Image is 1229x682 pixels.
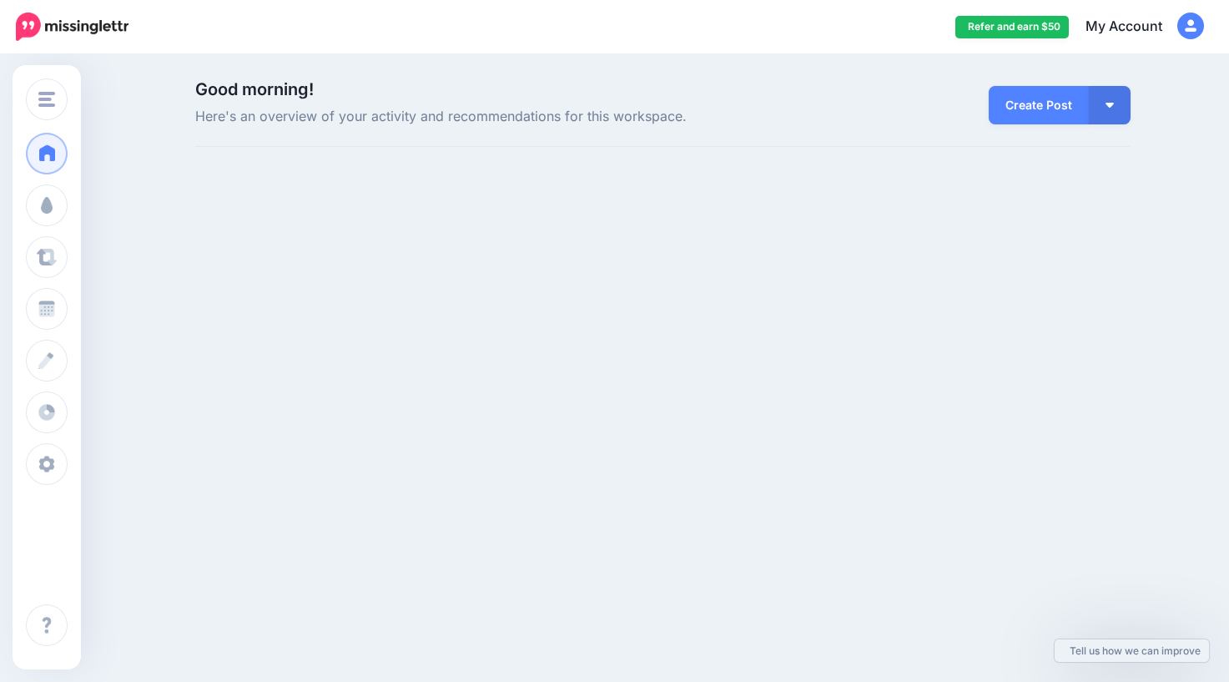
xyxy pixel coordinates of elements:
a: Create Post [989,86,1089,124]
span: Here's an overview of your activity and recommendations for this workspace. [195,106,810,128]
a: My Account [1069,7,1204,48]
img: menu.png [38,92,55,107]
a: Refer and earn $50 [955,16,1069,38]
a: Tell us how we can improve [1055,639,1209,662]
img: arrow-down-white.png [1106,103,1114,108]
img: Missinglettr [16,13,128,41]
span: Good morning! [195,79,314,99]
